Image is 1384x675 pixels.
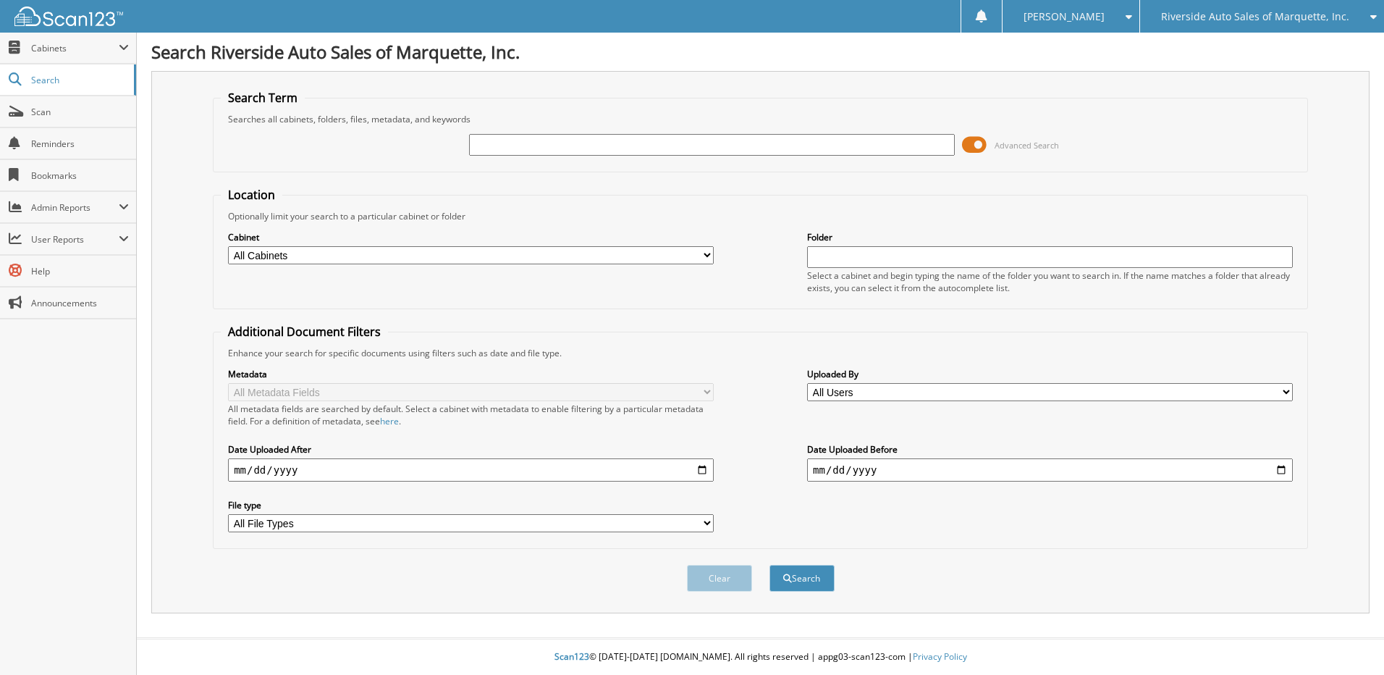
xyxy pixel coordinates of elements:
span: Search [31,74,127,86]
label: File type [228,499,714,511]
span: Scan [31,106,129,118]
span: [PERSON_NAME] [1024,12,1105,21]
div: Searches all cabinets, folders, files, metadata, and keywords [221,113,1300,125]
h1: Search Riverside Auto Sales of Marquette, Inc. [151,40,1370,64]
label: Cabinet [228,231,714,243]
div: Optionally limit your search to a particular cabinet or folder [221,210,1300,222]
span: Reminders [31,138,129,150]
label: Date Uploaded After [228,443,714,456]
div: Select a cabinet and begin typing the name of the folder you want to search in. If the name match... [807,269,1293,294]
div: © [DATE]-[DATE] [DOMAIN_NAME]. All rights reserved | appg03-scan123-com | [137,640,1384,675]
span: Admin Reports [31,201,119,214]
span: Advanced Search [995,140,1059,151]
button: Clear [687,565,752,592]
span: Bookmarks [31,169,129,182]
label: Metadata [228,368,714,380]
legend: Location [221,187,282,203]
label: Folder [807,231,1293,243]
a: Privacy Policy [913,650,967,663]
div: Enhance your search for specific documents using filters such as date and file type. [221,347,1300,359]
a: here [380,415,399,427]
button: Search [769,565,835,592]
span: User Reports [31,233,119,246]
label: Uploaded By [807,368,1293,380]
div: All metadata fields are searched by default. Select a cabinet with metadata to enable filtering b... [228,403,714,427]
legend: Additional Document Filters [221,324,388,340]
span: Cabinets [31,42,119,54]
span: Help [31,265,129,277]
label: Date Uploaded Before [807,443,1293,456]
span: Scan123 [554,650,589,663]
span: Announcements [31,297,129,309]
span: Riverside Auto Sales of Marquette, Inc. [1161,12,1349,21]
legend: Search Term [221,90,305,106]
input: end [807,458,1293,482]
input: start [228,458,714,482]
img: scan123-logo-white.svg [14,7,123,26]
